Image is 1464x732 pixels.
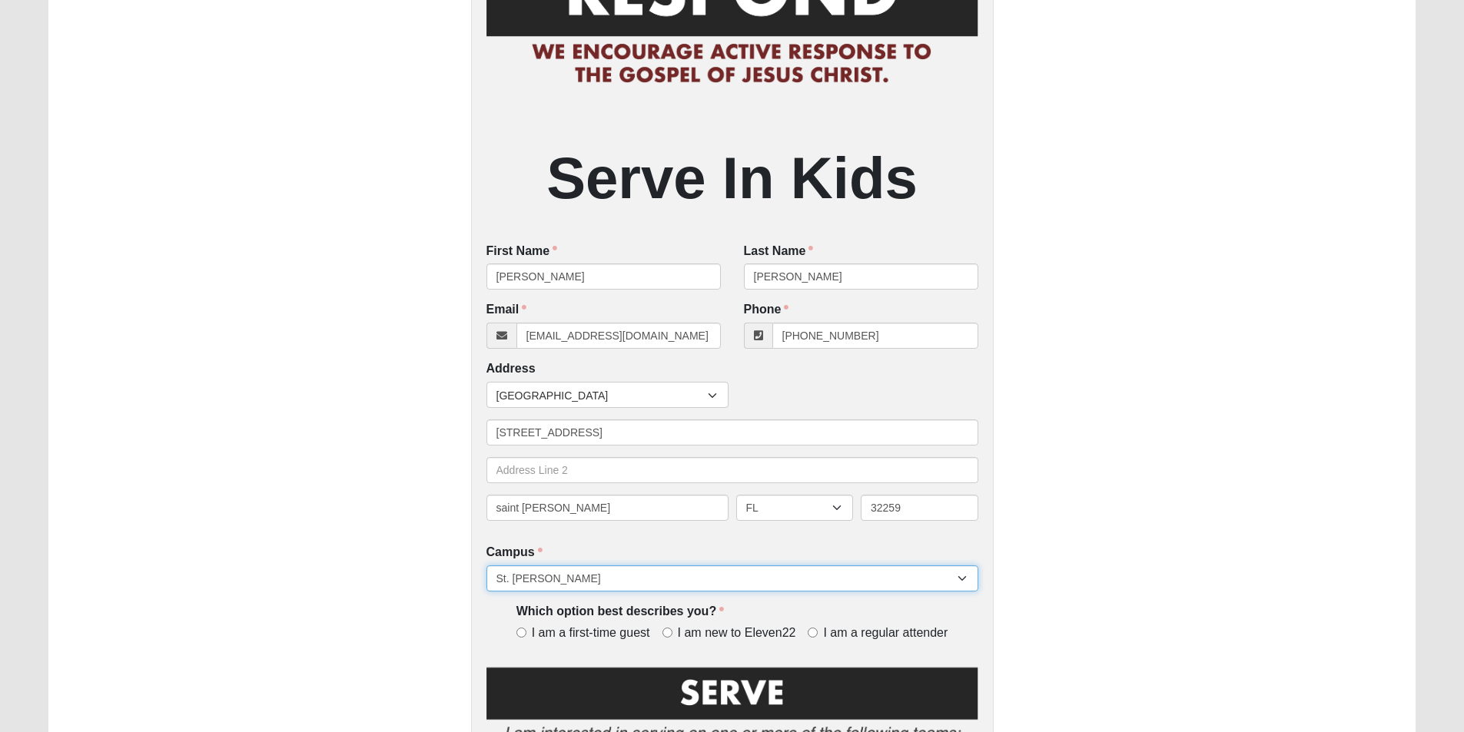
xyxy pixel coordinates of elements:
span: I am a first-time guest [532,624,650,642]
input: Address Line 2 [486,457,978,483]
label: Which option best describes you? [516,603,724,621]
input: Zip [861,495,978,521]
label: Campus [486,544,543,561]
input: I am a first-time guest [516,628,526,638]
span: I am a regular attender [823,624,948,642]
label: Phone [744,301,789,319]
label: First Name [486,243,558,260]
input: City [486,495,729,521]
input: I am new to Eleven22 [662,628,672,638]
label: Last Name [744,243,814,260]
span: [GEOGRAPHIC_DATA] [496,383,708,409]
label: Address [486,360,536,378]
h2: Serve In Kids [486,143,978,213]
input: Address Line 1 [486,419,978,445]
span: I am new to Eleven22 [678,624,796,642]
input: I am a regular attender [808,628,818,638]
label: Email [486,301,527,319]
